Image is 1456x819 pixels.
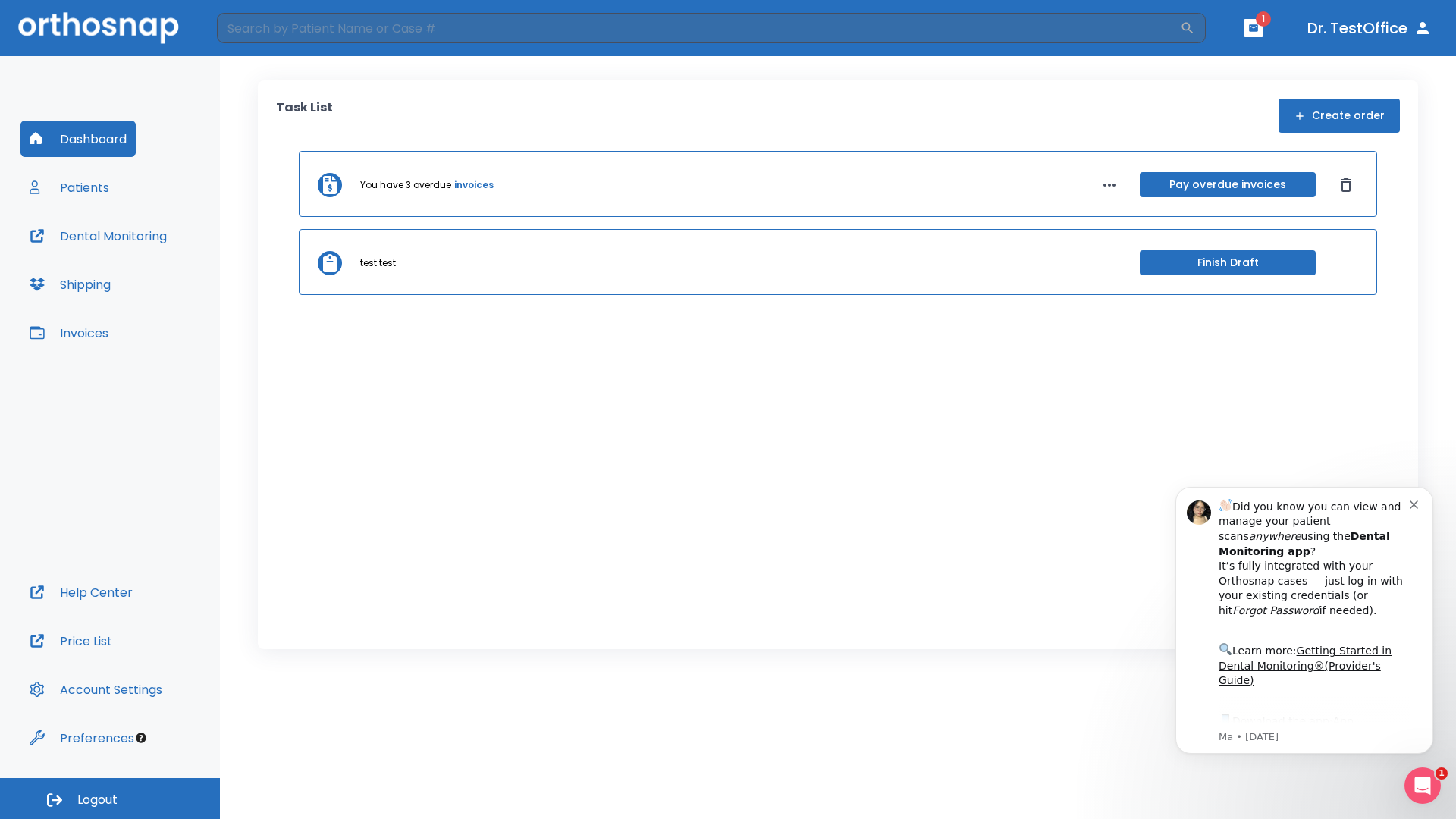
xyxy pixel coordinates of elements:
[1404,767,1441,804] iframe: Intercom live chat
[20,266,120,303] button: Shipping
[20,623,121,659] button: Price List
[1256,11,1271,27] span: 1
[66,247,257,325] div: Download the app: | ​ Let us know if you need help getting started!
[77,792,118,808] span: Logout
[20,315,118,351] button: Invoices
[360,256,396,270] p: test test
[217,13,1180,43] input: Search by Patient Name or Case #
[1436,767,1448,780] span: 1
[1140,250,1316,275] button: Finish Draft
[20,169,118,206] button: Patients
[20,574,142,610] button: Help Center
[20,671,171,708] button: Account Settings
[1279,99,1400,133] button: Create order
[454,178,494,192] a: invoices
[276,99,333,133] p: Task List
[1153,464,1456,778] iframe: Intercom notifications message
[20,218,176,254] button: Dental Monitoring
[257,33,269,45] button: Dismiss notification
[20,720,143,756] button: Preferences
[1334,173,1358,197] button: Dismiss
[66,251,201,278] a: App Store
[18,12,179,43] img: Orthosnap
[20,121,136,157] button: Dashboard
[360,178,451,192] p: You have 3 overdue
[66,266,257,280] p: Message from Ma, sent 2w ago
[1301,14,1438,42] button: Dr. TestOffice
[134,731,148,745] div: Tooltip anchor
[1140,172,1316,197] button: Pay overdue invoices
